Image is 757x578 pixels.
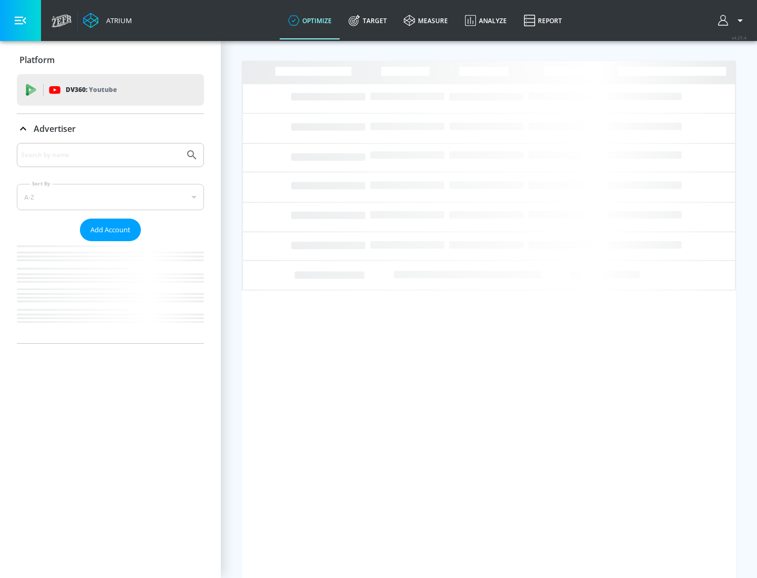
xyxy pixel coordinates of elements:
nav: list of Advertiser [17,241,204,343]
p: Platform [19,54,55,66]
p: DV360: [66,84,117,96]
div: Advertiser [17,114,204,143]
span: Add Account [90,224,130,236]
a: Atrium [83,13,132,28]
input: Search by name [21,148,180,162]
label: Sort By [30,180,53,187]
div: Platform [17,45,204,75]
a: measure [395,2,456,39]
a: Analyze [456,2,515,39]
div: DV360: Youtube [17,74,204,106]
div: Atrium [102,16,132,25]
a: Report [515,2,570,39]
a: optimize [280,2,340,39]
span: v 4.25.4 [732,35,746,40]
div: A-Z [17,184,204,210]
a: Target [340,2,395,39]
p: Youtube [89,84,117,95]
p: Advertiser [34,123,76,135]
button: Add Account [80,219,141,241]
div: Advertiser [17,143,204,343]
